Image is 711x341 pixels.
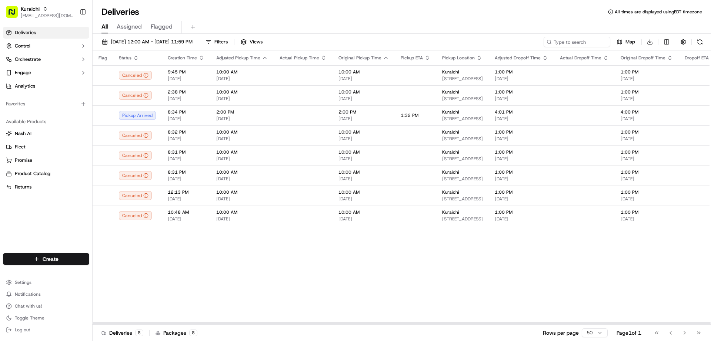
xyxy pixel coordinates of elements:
[495,109,548,115] span: 4:01 PM
[168,96,204,102] span: [DATE]
[495,216,548,222] span: [DATE]
[442,189,459,195] span: Kuraichi
[21,13,74,19] span: [EMAIL_ADDRESS][DOMAIN_NAME]
[119,151,152,160] button: Canceled
[216,96,268,102] span: [DATE]
[111,39,193,45] span: [DATE] 12:00 AM - [DATE] 11:59 PM
[101,6,139,18] h1: Deliveries
[338,55,381,61] span: Original Pickup Time
[15,303,42,309] span: Chat with us!
[168,189,204,195] span: 12:13 PM
[216,109,268,115] span: 2:00 PM
[495,69,548,75] span: 1:00 PM
[3,80,89,92] a: Analytics
[338,169,389,175] span: 10:00 AM
[442,89,459,95] span: Kuraichi
[216,116,268,122] span: [DATE]
[338,196,389,202] span: [DATE]
[99,55,107,61] span: Flag
[168,216,204,222] span: [DATE]
[15,144,26,150] span: Fleet
[119,131,152,140] button: Canceled
[216,209,268,215] span: 10:00 AM
[495,169,548,175] span: 1:00 PM
[119,171,152,180] button: Canceled
[15,315,44,321] span: Toggle Theme
[338,176,389,182] span: [DATE]
[280,55,319,61] span: Actual Pickup Time
[101,22,108,31] span: All
[442,116,483,122] span: [STREET_ADDRESS]
[495,149,548,155] span: 1:00 PM
[621,55,665,61] span: Original Dropoff Time
[6,184,86,190] a: Returns
[168,55,197,61] span: Creation Time
[3,3,77,21] button: Kuraichi[EMAIL_ADDRESS][DOMAIN_NAME]
[495,116,548,122] span: [DATE]
[3,154,89,166] button: Promise
[613,37,638,47] button: Map
[15,327,30,333] span: Log out
[3,253,89,265] button: Create
[442,149,459,155] span: Kuraichi
[495,96,548,102] span: [DATE]
[43,255,59,263] span: Create
[15,43,30,49] span: Control
[216,69,268,75] span: 10:00 AM
[119,211,152,220] div: Canceled
[168,129,204,135] span: 8:32 PM
[216,189,268,195] span: 10:00 AM
[685,55,709,61] span: Dropoff ETA
[216,129,268,135] span: 10:00 AM
[495,136,548,142] span: [DATE]
[621,176,673,182] span: [DATE]
[442,76,483,82] span: [STREET_ADDRESS]
[338,216,389,222] span: [DATE]
[3,181,89,193] button: Returns
[119,191,152,200] button: Canceled
[442,55,475,61] span: Pickup Location
[15,56,41,63] span: Orchestrate
[695,37,705,47] button: Refresh
[101,329,143,337] div: Deliveries
[15,29,36,36] span: Deliveries
[3,40,89,52] button: Control
[216,196,268,202] span: [DATE]
[168,109,204,115] span: 8:34 PM
[15,130,31,137] span: Nash AI
[621,96,673,102] span: [DATE]
[3,141,89,153] button: Fleet
[119,91,152,100] button: Canceled
[237,37,266,47] button: Views
[338,136,389,142] span: [DATE]
[250,39,263,45] span: Views
[15,279,31,285] span: Settings
[495,89,548,95] span: 1:00 PM
[338,69,389,75] span: 10:00 AM
[621,109,673,115] span: 4:00 PM
[442,169,459,175] span: Kuraichi
[338,149,389,155] span: 10:00 AM
[625,39,635,45] span: Map
[621,129,673,135] span: 1:00 PM
[544,37,610,47] input: Type to search
[21,5,40,13] button: Kuraichi
[6,157,86,164] a: Promise
[338,89,389,95] span: 10:00 AM
[216,216,268,222] span: [DATE]
[15,83,35,89] span: Analytics
[3,325,89,335] button: Log out
[151,22,173,31] span: Flagged
[442,196,483,202] span: [STREET_ADDRESS]
[3,67,89,79] button: Engage
[168,169,204,175] span: 8:31 PM
[621,156,673,162] span: [DATE]
[3,116,89,128] div: Available Products
[216,176,268,182] span: [DATE]
[338,209,389,215] span: 10:00 AM
[495,129,548,135] span: 1:00 PM
[338,116,389,122] span: [DATE]
[6,170,86,177] a: Product Catalog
